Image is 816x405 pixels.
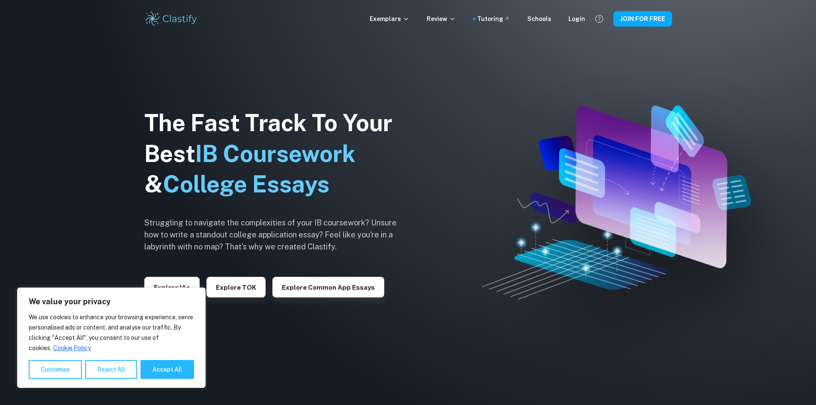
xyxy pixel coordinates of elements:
h1: The Fast Track To Your Best & [144,108,410,200]
button: Explore Common App essays [272,277,384,297]
p: We value your privacy [29,297,194,307]
a: Explore IAs [144,283,200,291]
p: We use cookies to enhance your browsing experience, serve personalised ads or content, and analys... [29,312,194,353]
div: We value your privacy [17,288,206,388]
button: Explore TOK [206,277,266,297]
button: Customise [29,360,82,379]
a: Cookie Policy [53,344,91,352]
span: College Essays [163,171,329,198]
a: Login [568,14,585,24]
button: Accept All [140,360,194,379]
p: Exemplars [370,14,409,24]
a: Explore Common App essays [272,283,384,291]
img: Clastify hero [482,105,751,300]
button: JOIN FOR FREE [613,11,672,27]
a: Schools [527,14,551,24]
span: IB Coursework [195,140,356,167]
a: Explore TOK [206,283,266,291]
button: Explore IAs [144,277,200,297]
img: Clastify logo [144,10,199,27]
a: Tutoring [477,14,510,24]
button: Help and Feedback [592,12,607,26]
p: Review [427,14,456,24]
button: Reject All [85,360,137,379]
h6: Struggling to navigate the complexities of your IB coursework? Unsure how to write a standout col... [144,217,410,253]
